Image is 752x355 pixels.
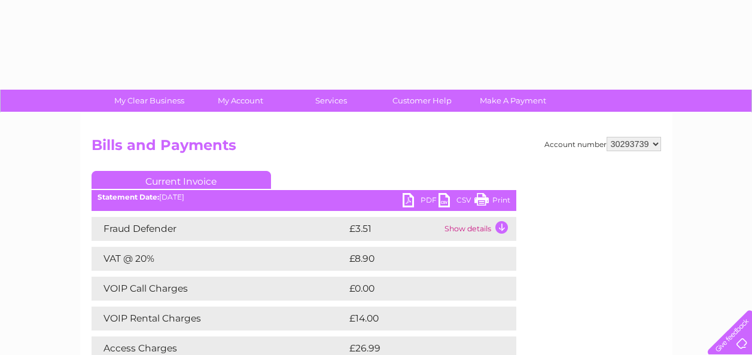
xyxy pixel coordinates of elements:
td: VAT @ 20% [92,247,346,271]
div: [DATE] [92,193,516,201]
a: CSV [439,193,474,210]
b: Statement Date: [98,192,159,201]
a: Current Invoice [92,171,271,189]
td: £0.00 [346,277,489,301]
a: PDF [403,193,439,210]
a: Services [282,90,380,112]
td: Fraud Defender [92,217,346,241]
td: VOIP Call Charges [92,277,346,301]
div: Account number [544,137,661,151]
a: Make A Payment [464,90,562,112]
a: Print [474,193,510,210]
a: Customer Help [373,90,471,112]
a: My Clear Business [100,90,199,112]
a: My Account [191,90,290,112]
td: £3.51 [346,217,442,241]
td: £14.00 [346,307,492,330]
td: Show details [442,217,516,241]
h2: Bills and Payments [92,137,661,160]
td: VOIP Rental Charges [92,307,346,330]
td: £8.90 [346,247,489,271]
